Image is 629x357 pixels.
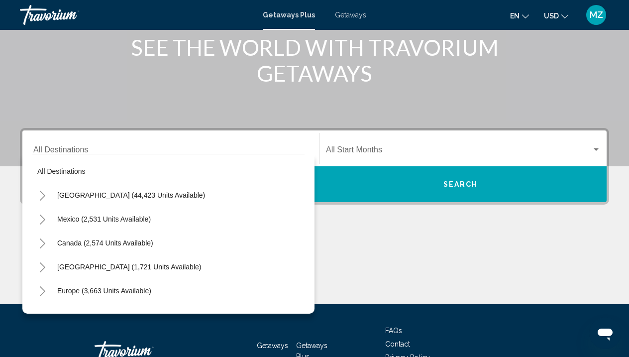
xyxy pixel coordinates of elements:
span: [GEOGRAPHIC_DATA] (44,423 units available) [57,191,205,199]
button: Toggle United States (44,423 units available) [32,185,52,205]
span: Europe (3,663 units available) [57,287,151,295]
span: Search [443,181,478,189]
button: All destinations [32,160,305,183]
a: FAQs [385,327,402,335]
span: USD [544,12,559,20]
button: Canada (2,574 units available) [52,232,158,254]
button: Search [314,166,607,202]
a: Travorium [20,5,253,25]
span: [GEOGRAPHIC_DATA] (1,721 units available) [57,263,201,271]
button: User Menu [583,4,609,25]
button: Toggle Australia (213 units available) [32,305,52,325]
a: Getaways [335,11,366,19]
button: Change language [510,8,529,23]
button: [GEOGRAPHIC_DATA] (213 units available) [52,303,201,326]
h1: SEE THE WORLD WITH TRAVORIUM GETAWAYS [128,34,501,86]
a: Getaways Plus [263,11,315,19]
a: Getaways [257,342,288,350]
button: Europe (3,663 units available) [52,279,156,302]
iframe: Кнопка запуска окна обмена сообщениями [589,317,621,349]
span: Mexico (2,531 units available) [57,215,151,223]
span: en [510,12,520,20]
button: Change currency [544,8,568,23]
span: Canada (2,574 units available) [57,239,153,247]
button: Toggle Canada (2,574 units available) [32,233,52,253]
button: [GEOGRAPHIC_DATA] (44,423 units available) [52,184,210,207]
button: Toggle Caribbean & Atlantic Islands (1,721 units available) [32,257,52,277]
span: MZ [590,10,603,20]
div: Search widget [22,130,607,202]
button: [GEOGRAPHIC_DATA] (1,721 units available) [52,255,206,278]
button: Toggle Europe (3,663 units available) [32,281,52,301]
span: All destinations [37,167,86,175]
button: Toggle Mexico (2,531 units available) [32,209,52,229]
button: Mexico (2,531 units available) [52,208,156,231]
a: Contact [385,340,410,348]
